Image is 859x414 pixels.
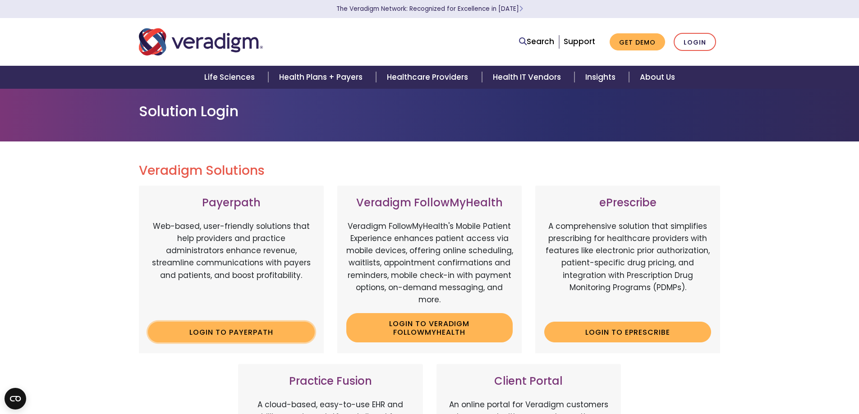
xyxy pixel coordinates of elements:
a: Search [519,36,554,48]
h3: Client Portal [446,375,612,388]
span: Learn More [519,5,523,13]
h1: Solution Login [139,103,721,120]
a: Support [564,36,595,47]
h3: Practice Fusion [247,375,414,388]
a: Login to ePrescribe [544,322,711,342]
a: Login to Payerpath [148,322,315,342]
a: Health IT Vendors [482,66,574,89]
p: Veradigm FollowMyHealth's Mobile Patient Experience enhances patient access via mobile devices, o... [346,220,513,306]
p: Web-based, user-friendly solutions that help providers and practice administrators enhance revenu... [148,220,315,315]
a: Login [674,33,716,51]
button: Open CMP widget [5,388,26,409]
h3: Veradigm FollowMyHealth [346,196,513,209]
a: Get Demo [610,33,665,51]
a: Login to Veradigm FollowMyHealth [346,313,513,342]
a: The Veradigm Network: Recognized for Excellence in [DATE]Learn More [336,5,523,13]
a: About Us [629,66,686,89]
a: Health Plans + Payers [268,66,376,89]
a: Healthcare Providers [376,66,482,89]
h3: ePrescribe [544,196,711,209]
h3: Payerpath [148,196,315,209]
img: Veradigm logo [139,27,263,57]
a: Life Sciences [193,66,268,89]
h2: Veradigm Solutions [139,163,721,178]
p: A comprehensive solution that simplifies prescribing for healthcare providers with features like ... [544,220,711,315]
a: Insights [574,66,629,89]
